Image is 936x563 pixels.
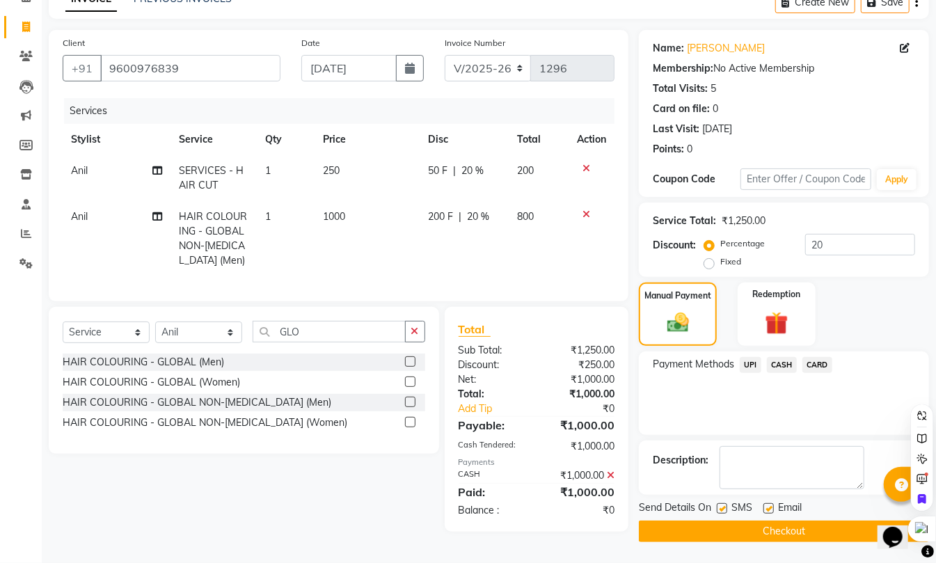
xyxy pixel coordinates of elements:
div: Points: [653,142,684,157]
span: | [459,209,462,224]
th: Qty [257,124,315,155]
label: Percentage [720,237,765,250]
label: Redemption [752,288,800,301]
div: ₹1,000.00 [537,484,625,500]
label: Fixed [720,255,741,268]
input: Search by Name/Mobile/Email/Code [100,55,280,81]
span: 1000 [323,210,345,223]
button: Checkout [639,521,929,542]
label: Manual Payment [644,290,711,302]
div: CASH [448,468,537,483]
th: Disc [420,124,509,155]
span: 1 [265,164,271,177]
span: CASH [767,357,797,373]
span: 200 [517,164,534,177]
span: Email [778,500,802,518]
div: ₹1,000.00 [537,439,625,454]
span: 200 F [429,209,454,224]
span: Payment Methods [653,357,734,372]
span: Send Details On [639,500,711,518]
span: Anil [71,164,88,177]
span: | [454,164,457,178]
span: 20 % [462,164,484,178]
div: Cash Tendered: [448,439,537,454]
span: 800 [517,210,534,223]
div: ₹1,250.00 [537,343,625,358]
a: Add Tip [448,402,552,416]
th: Stylist [63,124,170,155]
div: Coupon Code [653,172,740,187]
div: 5 [711,81,716,96]
input: Search or Scan [253,321,406,342]
div: HAIR COLOURING - GLOBAL NON-[MEDICAL_DATA] (Men) [63,395,331,410]
div: Net: [448,372,537,387]
span: Anil [71,210,88,223]
div: Description: [653,453,708,468]
div: ₹1,000.00 [537,417,625,434]
span: 250 [323,164,340,177]
div: Total Visits: [653,81,708,96]
span: SMS [731,500,752,518]
span: SERVICES - HAIR CUT [179,164,244,191]
div: Discount: [448,358,537,372]
div: Service Total: [653,214,716,228]
span: 20 % [468,209,490,224]
th: Price [315,124,420,155]
div: Membership: [653,61,713,76]
th: Total [509,124,569,155]
div: 0 [687,142,692,157]
img: _cash.svg [660,310,696,335]
div: ₹250.00 [537,358,625,372]
div: ₹1,000.00 [537,372,625,387]
div: Services [64,98,625,124]
div: 0 [713,102,718,116]
label: Invoice Number [445,37,505,49]
div: Payable: [448,417,537,434]
iframe: chat widget [878,507,922,549]
label: Client [63,37,85,49]
label: Date [301,37,320,49]
div: Last Visit: [653,122,699,136]
div: HAIR COLOURING - GLOBAL (Women) [63,375,240,390]
button: Apply [877,169,917,190]
span: 50 F [429,164,448,178]
input: Enter Offer / Coupon Code [740,168,871,190]
div: ₹0 [551,402,625,416]
div: Total: [448,387,537,402]
img: _gift.svg [758,309,795,338]
div: Sub Total: [448,343,537,358]
div: HAIR COLOURING - GLOBAL (Men) [63,355,224,370]
div: No Active Membership [653,61,915,76]
a: [PERSON_NAME] [687,41,765,56]
th: Action [569,124,614,155]
div: HAIR COLOURING - GLOBAL NON-[MEDICAL_DATA] (Women) [63,415,347,430]
span: Total [459,322,491,337]
span: 1 [265,210,271,223]
div: Paid: [448,484,537,500]
div: ₹1,000.00 [537,468,625,483]
div: Card on file: [653,102,710,116]
div: ₹1,250.00 [722,214,766,228]
button: +91 [63,55,102,81]
div: ₹0 [537,503,625,518]
th: Service [170,124,257,155]
div: ₹1,000.00 [537,387,625,402]
span: UPI [740,357,761,373]
span: CARD [802,357,832,373]
span: HAIR COLOURING - GLOBAL NON-[MEDICAL_DATA] (Men) [179,210,247,267]
div: Balance : [448,503,537,518]
div: [DATE] [702,122,732,136]
div: Payments [459,457,615,468]
div: Name: [653,41,684,56]
div: Discount: [653,238,696,253]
